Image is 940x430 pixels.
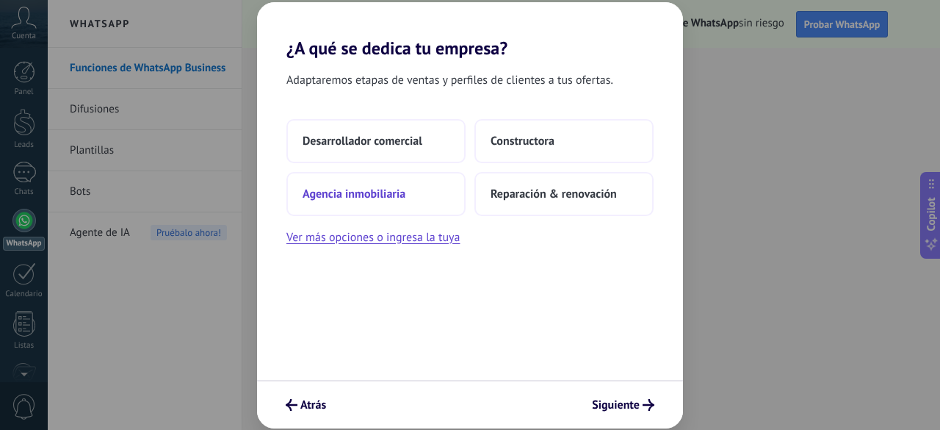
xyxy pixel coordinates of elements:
button: Reparación & renovación [474,172,654,216]
button: Ver más opciones o ingresa la tuya [286,228,460,247]
span: Adaptaremos etapas de ventas y perfiles de clientes a tus ofertas. [286,71,613,90]
button: Constructora [474,119,654,163]
span: Constructora [491,134,554,148]
span: Agencia inmobiliaria [303,187,405,201]
span: Siguiente [592,400,640,410]
button: Desarrollador comercial [286,119,466,163]
button: Atrás [279,393,333,418]
span: Atrás [300,400,326,410]
button: Agencia inmobiliaria [286,172,466,216]
span: Reparación & renovación [491,187,617,201]
h2: ¿A qué se dedica tu empresa? [257,2,683,59]
span: Desarrollador comercial [303,134,422,148]
button: Siguiente [585,393,661,418]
